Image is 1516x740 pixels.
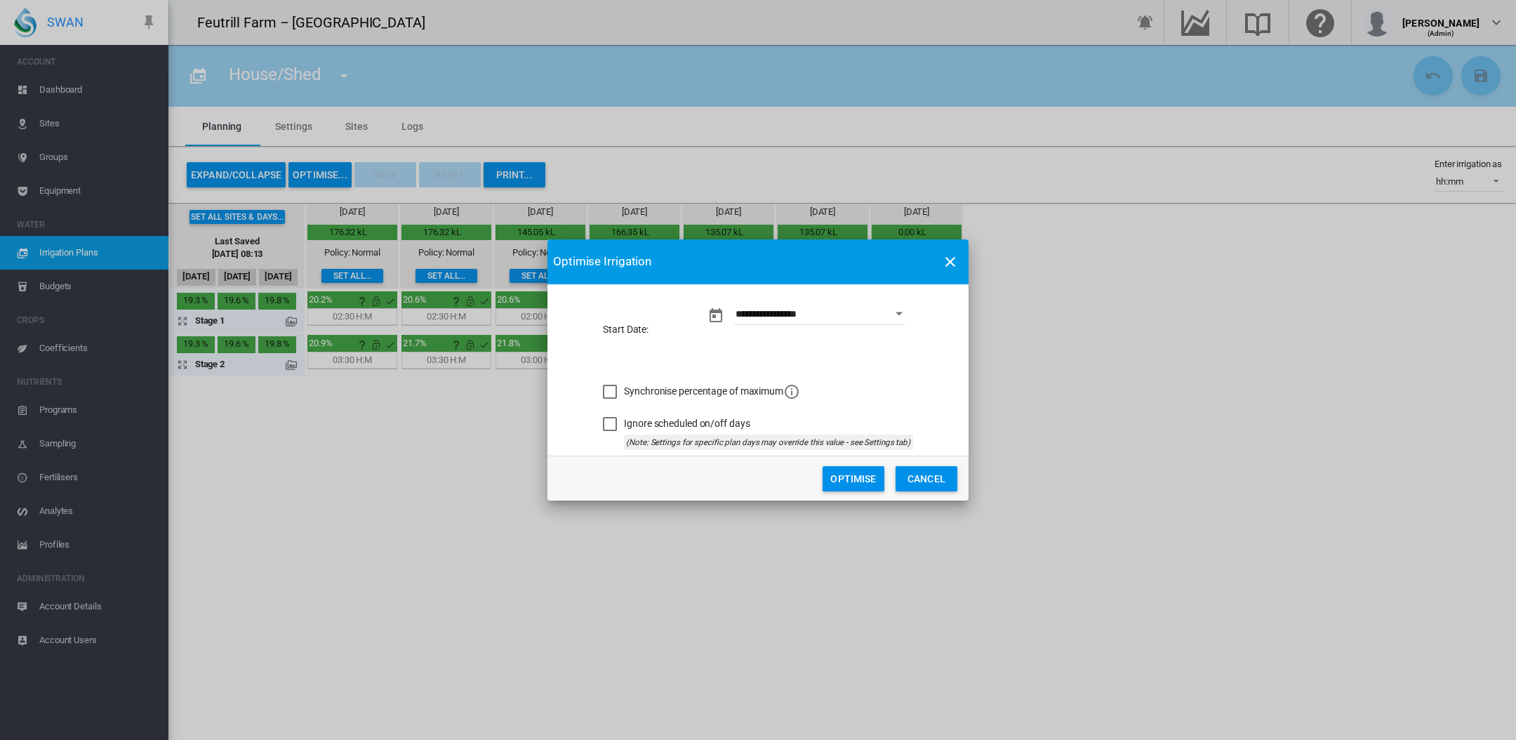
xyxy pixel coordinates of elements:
[553,253,651,270] span: Optimise Irrigation
[603,417,750,431] md-checkbox: Ignore scheduled on/off days
[886,301,912,326] button: Open calendar
[936,248,964,276] button: icon-close
[942,253,959,270] md-icon: icon-close
[783,383,800,400] md-icon: icon-information-outline
[702,302,730,330] button: md-calendar
[624,435,913,450] div: (Note: Settings for specific plan days may override this value - see Settings tab)
[624,417,750,431] div: Ignore scheduled on/off days
[823,466,884,491] button: Optimise
[896,466,957,491] button: Cancel
[547,239,969,501] md-dialog: Start Date: ...
[603,323,696,337] label: Start Date:
[603,383,800,400] md-checkbox: Synchronise percentage of maximum
[624,385,800,397] span: Synchronise percentage of maximum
